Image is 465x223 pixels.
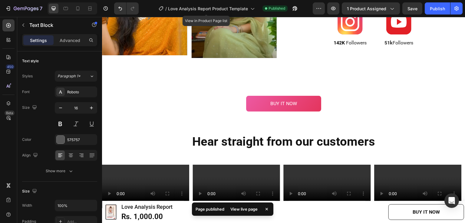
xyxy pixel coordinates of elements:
p: Advanced [60,37,80,44]
span: Love Analysis Report Product Template [168,5,248,12]
div: Styles [22,73,33,79]
div: 575757 [67,137,96,143]
p: Followers [278,23,316,29]
div: Beta [5,111,15,115]
span: Save [407,6,417,11]
span: / [165,5,167,12]
video: Video [272,148,360,191]
strong: 51k [282,23,291,29]
button: 1 product assigned [342,2,400,15]
div: Font [22,89,30,95]
div: Publish [430,5,445,12]
p: Page published [196,206,224,212]
button: Publish [425,2,450,15]
div: Size [22,104,38,112]
button: Show more [22,166,97,176]
div: Text style [22,58,39,64]
video: Video [182,148,269,191]
div: Color [22,137,31,142]
span: Published [269,6,285,11]
div: Open Intercom Messenger [444,193,459,208]
div: Size [22,187,38,196]
button: Save [402,2,422,15]
p: 7 [40,5,42,12]
button: Paragraph 1* [55,71,97,82]
div: View live page [227,205,261,213]
strong: Hear straight from our customers [90,118,273,132]
p: Settings [30,37,47,44]
p: Followers [229,23,267,29]
iframe: Design area [102,17,465,223]
span: 1 product assigned [347,5,386,12]
div: Width [22,203,32,208]
div: 450 [6,64,15,69]
div: Align [22,151,39,160]
a: 142K [232,23,243,29]
input: Auto [55,200,97,211]
p: BUY IT NOW [168,82,195,91]
video: Video [91,148,178,191]
span: Paragraph 1* [58,73,81,79]
button: 7 [2,2,45,15]
p: BUY IT NOW [311,191,338,200]
p: Text Block [29,21,81,29]
div: Show more [46,168,74,174]
div: Roboto [67,89,96,95]
div: Undo/Redo [114,2,139,15]
a: BUY IT NOW [144,79,219,95]
a: BUY IT NOW [286,187,362,203]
